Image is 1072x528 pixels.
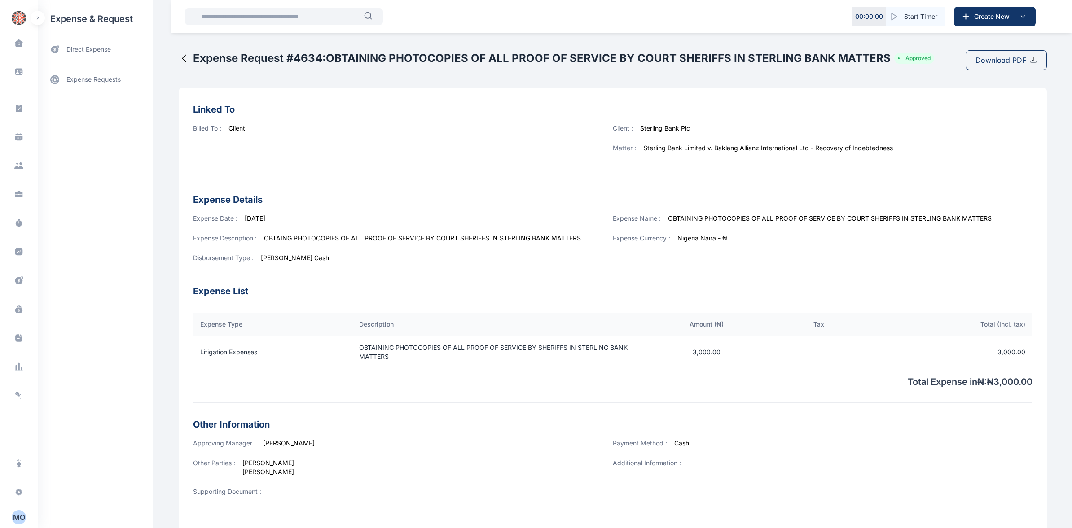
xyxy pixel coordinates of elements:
span: Download PDF [975,55,1026,65]
span: [PERSON_NAME] [242,458,294,467]
span: Client : [613,124,633,132]
th: Description [348,313,650,336]
button: MO [12,510,26,524]
button: Create New [954,7,1036,26]
span: [PERSON_NAME] [242,467,294,476]
h3: Expense List [193,273,1032,298]
span: Create New [971,12,1017,21]
h2: Expense Request # 4634 : OBTAINING PHOTOCOPIES OF ALL PROOF OF SERVICE BY COURT SHERIFFS IN STERL... [193,51,891,65]
span: OBTAING PHOTOCOPIES OF ALL PROOF OF SERVICE BY COURT SHERIFFS IN STERLING BANK MATTERS [264,234,581,242]
span: Matter : [613,144,636,152]
span: Cash [674,439,689,447]
h3: Linked To [193,102,1032,117]
span: Expense Description : [193,234,257,242]
th: Tax [763,313,875,336]
span: Approving Manager : [193,439,256,447]
span: Nigeria Naira - ₦ [677,234,727,242]
span: OBTAINING PHOTOCOPIES OF ALL PROOF OF SERVICE BY COURT SHERIFFS IN STERLING BANK MATTERS [668,214,992,222]
button: Expense Request #4634:OBTAINING PHOTOCOPIES OF ALL PROOF OF SERVICE BY COURT SHERIFFS IN STERLING... [179,43,934,74]
span: Payment Method : [613,439,667,447]
span: direct expense [66,45,111,54]
span: [PERSON_NAME] Cash [261,254,329,262]
td: 3,000.00 [650,336,763,368]
p: 00 : 00 : 00 [855,12,883,21]
span: Expense Name : [613,214,661,222]
p: Total Expense in ₦ : ₦ 3,000.00 [193,368,1032,388]
button: Start Timer [886,7,945,26]
a: direct expense [38,38,153,61]
a: expense requests [38,69,153,90]
td: OBTAINING PHOTOCOPIES OF ALL PROOF OF SERVICE BY SHERIFFS IN STERLING BANK MATTERS [348,336,650,368]
h3: Other Information [193,417,1032,432]
span: Expense Currency : [613,234,670,242]
span: Sterling Bank Plc [640,124,690,132]
th: Total (Incl. tax) [875,313,1032,336]
th: Amount ( ₦ ) [650,313,763,336]
span: Disbursement Type : [193,254,254,262]
li: Approved [898,55,931,62]
span: Sterling Bank Limited v. Baklang Allianz International Ltd - Recovery of Indebtedness [643,144,893,152]
td: 3,000.00 [875,336,1032,368]
span: [DATE] [245,214,265,222]
div: expense requests [38,61,153,90]
span: Other Parties : [193,458,235,473]
span: Billed To : [193,124,221,132]
div: M O [12,512,26,523]
h3: Expense Details [193,192,1032,207]
span: Additional Information : [613,459,681,467]
span: Expense Date : [193,214,237,222]
span: Start Timer [904,12,937,21]
td: Litigation Expenses [193,336,348,368]
span: [PERSON_NAME] [263,439,315,447]
button: MO [5,510,32,524]
span: Supporting Document : [193,487,261,496]
th: Expense Type [193,313,348,336]
img: fi_download.408fa70a.svg [1030,57,1037,64]
span: Client [228,124,245,132]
